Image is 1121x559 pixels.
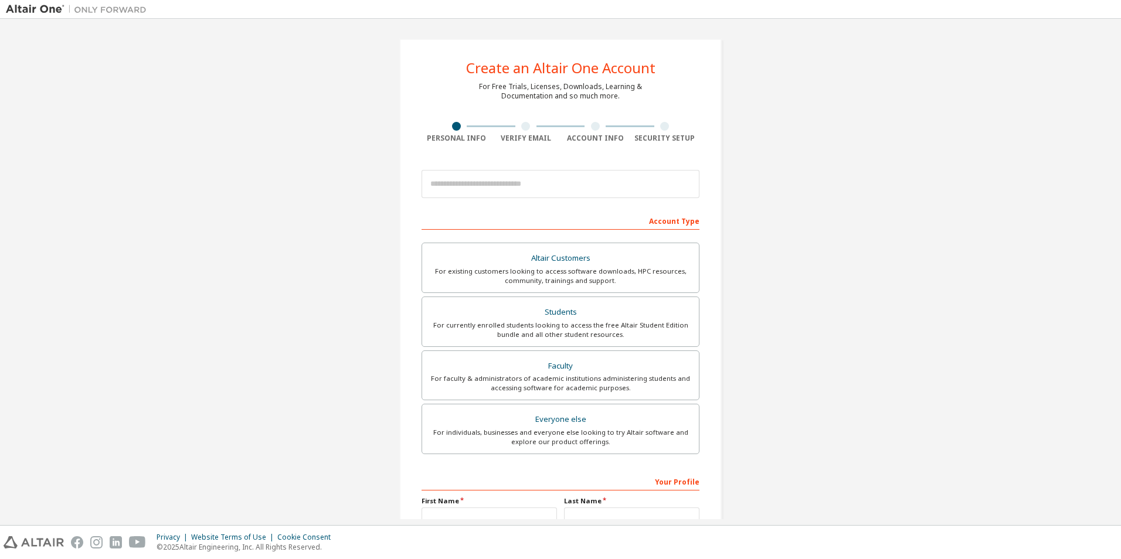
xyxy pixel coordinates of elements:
div: Verify Email [491,134,561,143]
div: Altair Customers [429,250,692,267]
div: For Free Trials, Licenses, Downloads, Learning & Documentation and so much more. [479,82,642,101]
div: Account Type [422,211,699,230]
div: Create an Altair One Account [466,61,655,75]
div: Personal Info [422,134,491,143]
div: Privacy [157,533,191,542]
div: Account Info [560,134,630,143]
img: linkedin.svg [110,536,122,548]
div: For faculty & administrators of academic institutions administering students and accessing softwa... [429,374,692,393]
img: instagram.svg [90,536,103,548]
p: © 2025 Altair Engineering, Inc. All Rights Reserved. [157,542,338,552]
img: Altair One [6,4,152,15]
div: Students [429,304,692,321]
label: Last Name [564,496,699,506]
div: For currently enrolled students looking to access the free Altair Student Edition bundle and all ... [429,321,692,339]
img: altair_logo.svg [4,536,64,548]
div: Cookie Consent [277,533,338,542]
div: For individuals, businesses and everyone else looking to try Altair software and explore our prod... [429,428,692,446]
div: Your Profile [422,472,699,490]
div: For existing customers looking to access software downloads, HPC resources, community, trainings ... [429,267,692,285]
label: First Name [422,496,557,506]
div: Website Terms of Use [191,533,277,542]
div: Security Setup [630,134,700,143]
div: Faculty [429,358,692,374]
img: facebook.svg [71,536,83,548]
div: Everyone else [429,411,692,428]
img: youtube.svg [129,536,146,548]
